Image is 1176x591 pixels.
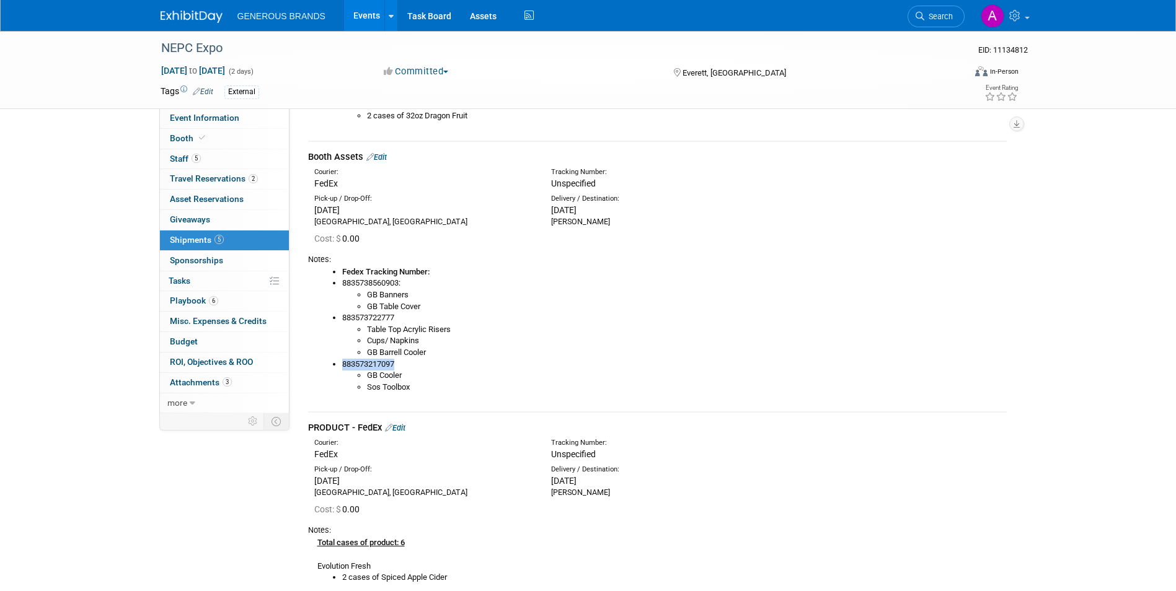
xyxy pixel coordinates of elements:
li: GB Banners [367,289,1007,301]
span: Playbook [170,295,218,305]
li: GB Table Cover [367,301,1007,313]
a: Staff5 [160,149,289,169]
div: Pick-up / Drop-Off: [314,194,533,204]
div: Notes: [308,254,1007,265]
div: Event Format [891,64,1019,83]
img: Format-Inperson.png [975,66,988,76]
a: Event Information [160,108,289,128]
div: NEPC Expo [157,37,946,59]
u: Total cases of product: 6 [317,538,405,547]
span: Sponsorships [170,255,223,265]
span: Tasks [169,276,190,286]
a: Booth [160,129,289,149]
div: [DATE] [551,475,769,487]
a: ROI, Objectives & ROO [160,352,289,372]
span: Cost: $ [314,234,342,243]
a: Edit [193,87,213,96]
span: 6 [209,296,218,305]
div: FedEx [314,448,533,460]
a: Giveaways [160,210,289,230]
td: Personalize Event Tab Strip [242,413,264,429]
li: GB Cooler [367,370,1007,382]
li: 2 cases of Spiced Apple Cider [342,572,1007,584]
span: GENEROUS BRANDS [237,11,325,21]
div: [GEOGRAPHIC_DATA], [GEOGRAPHIC_DATA] [314,487,533,498]
div: [GEOGRAPHIC_DATA], [GEOGRAPHIC_DATA] [314,216,533,227]
span: Giveaways [170,214,210,224]
a: Edit [385,423,405,432]
span: to [187,66,199,76]
div: FedEx [314,177,533,190]
span: ROI, Objectives & ROO [170,357,253,367]
div: External [224,85,259,98]
div: [DATE] [314,475,533,487]
span: [DATE] [DATE] [161,65,226,76]
span: Unspecified [551,178,596,188]
a: Misc. Expenses & Credits [160,312,289,331]
span: Asset Reservations [170,194,244,204]
div: [DATE] [551,204,769,216]
div: Courier: [314,438,533,448]
li: GB Barrell Cooler [367,347,1007,359]
span: Travel Reservations [170,173,258,183]
img: Astrid Aguayo [981,4,1004,28]
span: Misc. Expenses & Credits [170,316,267,326]
li: 883573217097 [342,359,1007,393]
span: Booth [170,133,208,143]
li: Sos Toolbox [367,382,1007,393]
div: Courier: [314,167,533,177]
span: Shipments [170,235,224,245]
a: Search [908,6,965,27]
div: PRODUCT - FedEx [308,421,1007,434]
span: 5 [192,154,201,163]
span: Event ID: 11134812 [978,45,1028,55]
li: Table Top Acrylic Risers [367,324,1007,336]
button: Committed [379,65,453,78]
div: Delivery / Destination: [551,194,769,204]
div: Tracking Number: [551,167,829,177]
a: Attachments3 [160,373,289,393]
span: Event Information [170,113,239,123]
td: Tags [161,85,213,99]
img: ExhibitDay [161,11,223,23]
span: Cost: $ [314,504,342,514]
a: Playbook6 [160,291,289,311]
a: Travel Reservations2 [160,169,289,189]
a: more [160,393,289,413]
span: more [167,398,187,408]
li: 8835738560903: [342,278,1007,312]
div: In-Person [989,67,1019,76]
div: Event Rating [984,85,1018,91]
span: 5 [214,235,224,244]
a: Edit [366,152,387,162]
a: Sponsorships [160,251,289,271]
b: Fedex Tracking Number: [342,267,430,276]
a: Asset Reservations [160,190,289,209]
a: Budget [160,332,289,352]
div: [PERSON_NAME] [551,216,769,227]
span: Unspecified [551,449,596,459]
span: 0.00 [314,504,365,514]
span: 2 [249,174,258,183]
a: Shipments5 [160,230,289,250]
div: Delivery / Destination: [551,465,769,475]
a: Tasks [160,271,289,291]
span: Staff [170,154,201,164]
span: Budget [170,336,198,346]
span: Everett, [GEOGRAPHIC_DATA] [683,68,786,77]
span: 0.00 [314,234,365,243]
li: 883573722777 [342,312,1007,358]
div: Tracking Number: [551,438,829,448]
div: [PERSON_NAME] [551,487,769,498]
span: Search [924,12,953,21]
div: Notes: [308,525,1007,536]
div: [DATE] [314,204,533,216]
span: 3 [223,377,232,387]
span: (2 days) [228,68,254,76]
td: Toggle Event Tabs [263,413,289,429]
div: Pick-up / Drop-Off: [314,465,533,475]
li: Cups/ Napkins [367,335,1007,347]
li: 2 cases of 32oz Dragon Fruit [367,110,1007,122]
span: Attachments [170,377,232,387]
div: Booth Assets [308,151,1007,164]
